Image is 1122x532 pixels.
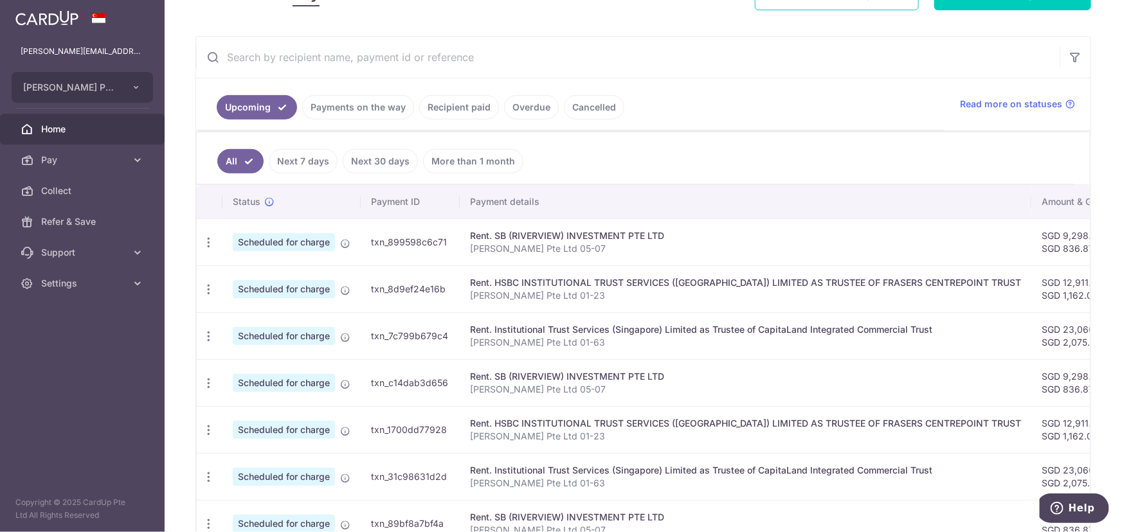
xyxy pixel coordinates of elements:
[470,464,1021,477] div: Rent. Institutional Trust Services (Singapore) Limited as Trustee of CapitaLand Integrated Commer...
[12,72,153,103] button: [PERSON_NAME] PTE. LTD.
[1040,493,1109,526] iframe: Opens a widget where you can find more information
[21,45,144,58] p: [PERSON_NAME][EMAIL_ADDRESS][DOMAIN_NAME]
[23,81,118,94] span: [PERSON_NAME] PTE. LTD.
[423,149,523,173] a: More than 1 month
[361,218,460,265] td: txn_899598c6c71
[217,95,297,120] a: Upcoming
[470,430,1021,443] p: [PERSON_NAME] Pte Ltd 01-23
[504,95,559,120] a: Overdue
[960,98,1062,111] span: Read more on statuses
[233,280,335,298] span: Scheduled for charge
[41,154,126,166] span: Pay
[564,95,624,120] a: Cancelled
[233,233,335,251] span: Scheduled for charge
[233,374,335,392] span: Scheduled for charge
[361,406,460,453] td: txn_1700dd77928
[196,37,1060,78] input: Search by recipient name, payment id or reference
[470,323,1021,336] div: Rent. Institutional Trust Services (Singapore) Limited as Trustee of CapitaLand Integrated Commer...
[233,195,260,208] span: Status
[41,215,126,228] span: Refer & Save
[41,277,126,290] span: Settings
[233,468,335,486] span: Scheduled for charge
[361,453,460,500] td: txn_31c98631d2d
[470,289,1021,302] p: [PERSON_NAME] Pte Ltd 01-23
[269,149,338,173] a: Next 7 days
[470,511,1021,524] div: Rent. SB (RIVERVIEW) INVESTMENT PTE LTD
[1042,195,1103,208] span: Amount & GST
[15,10,78,26] img: CardUp
[302,95,414,120] a: Payments on the way
[460,185,1031,218] th: Payment details
[470,229,1021,242] div: Rent. SB (RIVERVIEW) INVESTMENT PTE LTD
[470,242,1021,255] p: [PERSON_NAME] Pte Ltd 05-07
[361,185,460,218] th: Payment ID
[233,327,335,345] span: Scheduled for charge
[470,383,1021,396] p: [PERSON_NAME] Pte Ltd 05-07
[960,98,1075,111] a: Read more on statuses
[343,149,418,173] a: Next 30 days
[419,95,499,120] a: Recipient paid
[361,265,460,312] td: txn_8d9ef24e16b
[470,370,1021,383] div: Rent. SB (RIVERVIEW) INVESTMENT PTE LTD
[361,312,460,359] td: txn_7c799b679c4
[470,417,1021,430] div: Rent. HSBC INSTITUTIONAL TRUST SERVICES ([GEOGRAPHIC_DATA]) LIMITED AS TRUSTEE OF FRASERS CENTREP...
[361,359,460,406] td: txn_c14dab3d656
[217,149,264,173] a: All
[233,421,335,439] span: Scheduled for charge
[470,477,1021,490] p: [PERSON_NAME] Pte Ltd 01-63
[470,336,1021,349] p: [PERSON_NAME] Pte Ltd 01-63
[41,246,126,259] span: Support
[470,276,1021,289] div: Rent. HSBC INSTITUTIONAL TRUST SERVICES ([GEOGRAPHIC_DATA]) LIMITED AS TRUSTEE OF FRASERS CENTREP...
[41,184,126,197] span: Collect
[41,123,126,136] span: Home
